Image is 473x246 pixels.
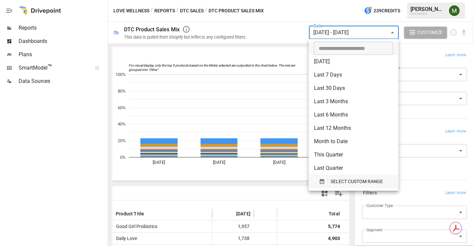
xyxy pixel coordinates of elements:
li: Last 7 Days [309,68,398,82]
li: Last Quarter [309,161,398,175]
li: Last 30 Days [309,82,398,95]
li: Last 12 Months [309,122,398,135]
li: This Quarter [309,148,398,161]
li: Last 3 Months [309,95,398,108]
button: SELECT CUSTOM RANGE [314,175,393,188]
span: SELECT CUSTOM RANGE [331,177,383,186]
li: [DATE] [309,55,398,68]
li: Month to Date [309,135,398,148]
li: Last 6 Months [309,108,398,122]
